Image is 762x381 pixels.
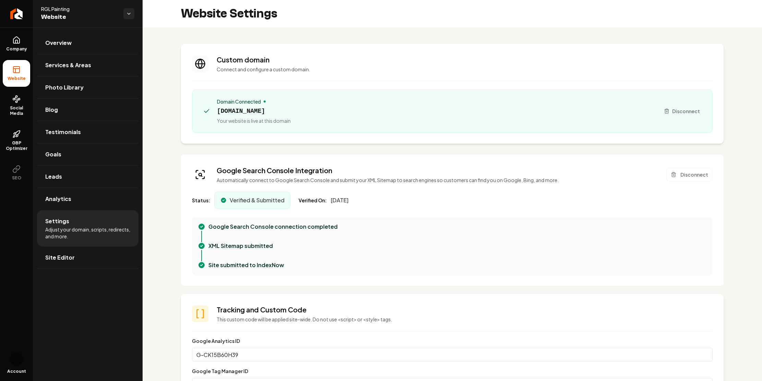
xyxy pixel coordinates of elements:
[41,12,118,22] span: Website
[208,223,338,231] p: Google Search Console connection completed
[45,128,81,136] span: Testimonials
[45,195,71,203] span: Analytics
[37,121,138,143] a: Testimonials
[217,305,713,314] h3: Tracking and Custom Code
[37,99,138,121] a: Blog
[217,166,559,175] h3: Google Search Console Integration
[45,172,62,181] span: Leads
[217,316,713,323] p: This custom code will be applied site-wide. Do not use <script> or <style> tags.
[45,226,130,240] span: Adjust your domain, scripts, redirects, and more.
[666,168,713,181] button: Disconnect
[217,177,559,183] p: Automatically connect to Google Search Console and submit your XML Sitemap to search engines so c...
[672,108,700,115] span: Disconnect
[5,76,28,81] span: Website
[192,197,210,204] span: Status:
[10,352,23,366] img: Rodolfo Gonzalez Lopez
[45,150,61,158] span: Goals
[217,66,713,73] p: Connect and configure a custom domain.
[3,140,30,151] span: GBP Optimizer
[230,196,285,204] span: Verified & Submitted
[192,368,248,374] label: Google Tag Manager ID
[3,31,30,57] a: Company
[192,348,713,361] input: G-25M1DAB23
[37,166,138,188] a: Leads
[3,46,30,52] span: Company
[41,5,118,12] span: RGL Painting
[217,55,713,64] h3: Custom domain
[45,61,91,69] span: Services & Areas
[10,8,23,19] img: Rebolt Logo
[45,83,84,92] span: Photo Library
[3,124,30,157] a: GBP Optimizer
[217,98,261,105] span: Domain Connected
[10,352,23,366] button: Open user button
[9,175,24,181] span: SEO
[45,39,72,47] span: Overview
[217,117,291,124] span: Your website is live at this domain
[45,217,69,225] span: Settings
[45,253,75,262] span: Site Editor
[3,90,30,122] a: Social Media
[208,261,284,269] p: Site submitted to IndexNow
[37,32,138,54] a: Overview
[45,106,58,114] span: Blog
[331,196,349,204] span: [DATE]
[3,159,30,186] button: SEO
[660,105,704,117] button: Disconnect
[192,338,240,344] label: Google Analytics ID
[208,242,273,250] p: XML Sitemap submitted
[37,247,138,269] a: Site Editor
[37,143,138,165] a: Goals
[37,54,138,76] a: Services & Areas
[181,7,277,21] h2: Website Settings
[217,106,291,116] span: [DOMAIN_NAME]
[7,369,26,374] span: Account
[37,76,138,98] a: Photo Library
[3,105,30,116] span: Social Media
[37,188,138,210] a: Analytics
[299,197,327,204] span: Verified On:
[739,358,755,374] iframe: To enrich screen reader interactions, please activate Accessibility in Grammarly extension settings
